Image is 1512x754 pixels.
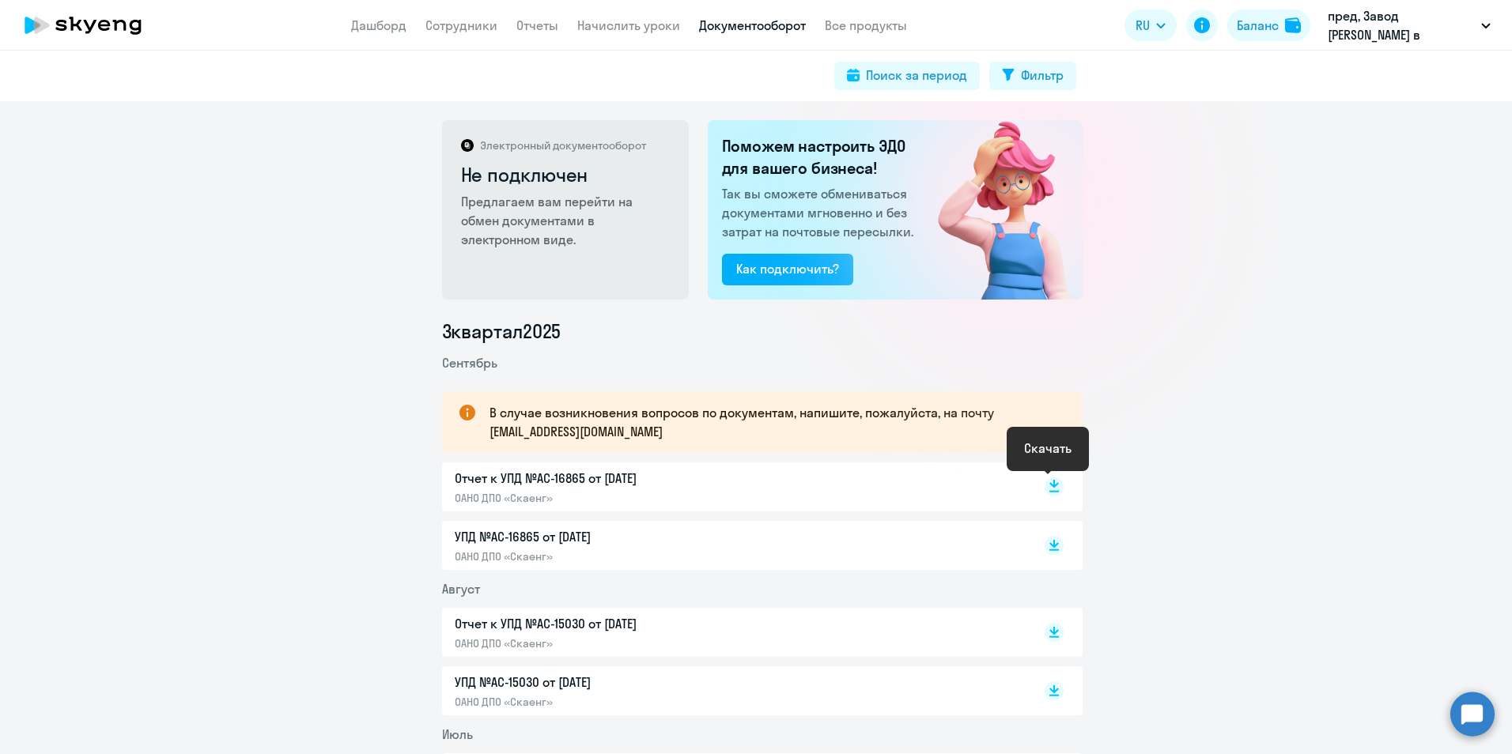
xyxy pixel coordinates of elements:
div: Как подключить? [736,259,839,278]
a: УПД №AC-16865 от [DATE]ОАНО ДПО «Скаенг» [455,527,1011,564]
p: ОАНО ДПО «Скаенг» [455,695,787,709]
p: ОАНО ДПО «Скаенг» [455,636,787,650]
p: Электронный документооборот [480,138,646,153]
p: В случае возникновения вопросов по документам, напишите, пожалуйста, на почту [EMAIL_ADDRESS][DOM... [490,403,1054,441]
button: RU [1125,9,1177,41]
a: Отчеты [516,17,558,33]
a: Начислить уроки [577,17,680,33]
button: Балансbalance [1227,9,1310,41]
div: Фильтр [1021,66,1064,85]
span: RU [1136,16,1150,35]
button: пред, Завод [PERSON_NAME] в [GEOGRAPHIC_DATA], [GEOGRAPHIC_DATA] [1320,6,1499,44]
span: Июль [442,726,473,742]
a: Отчет к УПД №AC-15030 от [DATE]ОАНО ДПО «Скаенг» [455,614,1011,650]
a: Отчет к УПД №AC-16865 от [DATE]ОАНО ДПО «Скаенг» [455,469,1011,505]
p: Отчет к УПД №AC-15030 от [DATE] [455,614,787,633]
li: 3 квартал 2025 [442,319,1083,344]
h2: Не подключен [461,162,672,187]
a: УПД №AC-15030 от [DATE]ОАНО ДПО «Скаенг» [455,673,1011,709]
p: ОАНО ДПО «Скаенг» [455,491,787,505]
div: Баланс [1237,16,1279,35]
a: Все продукты [825,17,907,33]
h2: Поможем настроить ЭДО для вашего бизнеса! [722,135,918,179]
a: Дашборд [351,17,406,33]
div: Поиск за период [866,66,967,85]
button: Поиск за период [834,62,980,90]
a: Сотрудники [425,17,497,33]
p: Отчет к УПД №AC-16865 от [DATE] [455,469,787,488]
img: not_connected [905,120,1083,300]
p: Предлагаем вам перейти на обмен документами в электронном виде. [461,192,672,249]
p: Так вы сможете обмениваться документами мгновенно и без затрат на почтовые пересылки. [722,184,918,241]
span: Август [442,581,480,597]
span: Сентябрь [442,355,497,371]
p: ОАНО ДПО «Скаенг» [455,549,787,564]
a: Документооборот [699,17,806,33]
p: пред, Завод [PERSON_NAME] в [GEOGRAPHIC_DATA], [GEOGRAPHIC_DATA] [1328,6,1475,44]
button: Фильтр [989,62,1076,90]
p: УПД №AC-15030 от [DATE] [455,673,787,692]
button: Как подключить? [722,254,853,285]
div: Скачать [1024,439,1072,458]
img: balance [1285,17,1301,33]
p: УПД №AC-16865 от [DATE] [455,527,787,546]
